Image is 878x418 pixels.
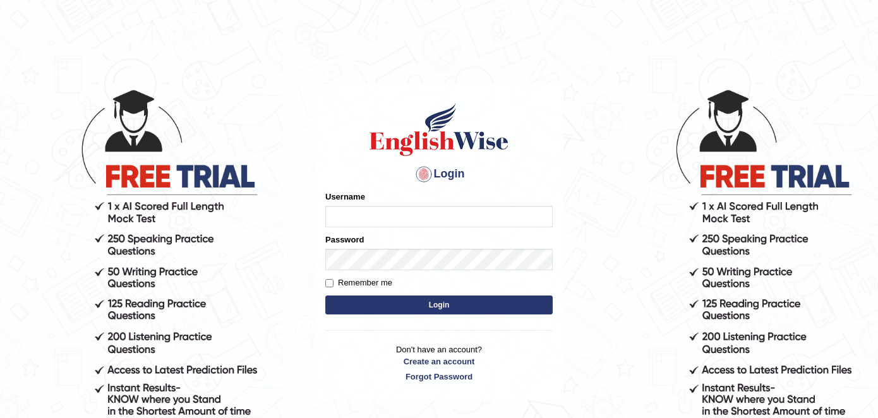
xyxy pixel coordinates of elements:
[325,343,553,383] p: Don't have an account?
[325,296,553,314] button: Login
[325,191,365,203] label: Username
[325,234,364,246] label: Password
[325,371,553,383] a: Forgot Password
[367,101,511,158] img: Logo of English Wise sign in for intelligent practice with AI
[325,279,334,287] input: Remember me
[325,277,392,289] label: Remember me
[325,355,553,367] a: Create an account
[325,164,553,184] h4: Login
